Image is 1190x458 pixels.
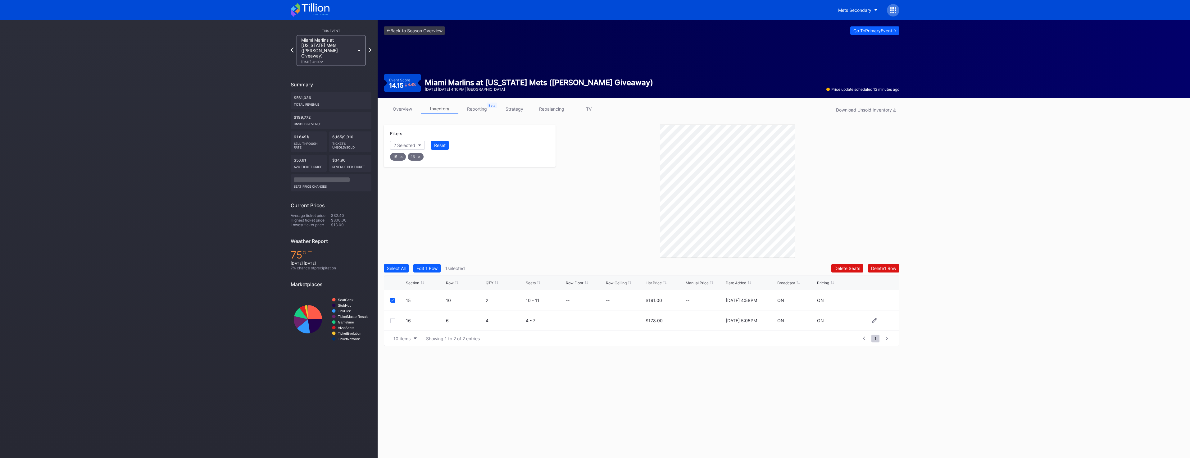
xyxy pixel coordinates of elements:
div: 4.4 % [408,83,416,86]
div: -- [566,298,570,303]
button: Mets Secondary [833,4,882,16]
button: Go ToPrimaryEvent-> [850,26,899,35]
div: 6,165/9,910 [329,131,372,152]
div: ON [777,298,784,303]
div: Filters [390,131,549,136]
a: strategy [496,104,533,114]
div: [DATE] 4:10PM [301,60,355,64]
div: 16 [406,318,444,323]
span: 1 [871,335,879,342]
div: Price update scheduled 12 minutes ago [826,87,899,92]
div: Broadcast [777,281,795,285]
div: 2 [486,298,524,303]
a: inventory [421,104,458,114]
svg: Chart title [291,292,371,346]
text: SeatGeek [338,298,353,302]
div: ON [777,318,784,323]
div: Manual Price [686,281,709,285]
button: Edit 1 Row [413,264,441,273]
div: Weather Report [291,238,371,244]
div: 75 [291,249,371,261]
div: 15 [406,298,444,303]
div: Download Unsold Inventory [836,107,896,112]
div: 14.15 [389,82,416,89]
div: 1 selected [445,266,465,271]
div: Summary [291,81,371,88]
div: 2 Selected [393,143,415,148]
div: -- [606,298,610,303]
div: $32.40 [331,213,371,218]
div: Miami Marlins at [US_STATE] Mets ([PERSON_NAME] Giveaway) [301,37,355,64]
div: Row Ceiling [606,281,627,285]
div: Event Score [389,78,410,82]
div: -- [686,298,724,303]
div: ON [817,298,824,303]
div: -- [686,318,724,323]
div: 10 - 11 [526,298,564,303]
div: $191.00 [646,298,662,303]
a: reporting [458,104,496,114]
div: 7 % chance of precipitation [291,266,371,270]
div: Current Prices [291,202,371,208]
div: seat price changes [294,182,368,188]
div: Highest ticket price [291,218,331,222]
div: Mets Secondary [838,7,871,13]
text: TicketNetwork [338,337,360,341]
text: TicketMasterResale [338,315,368,318]
div: Edit 1 Row [416,266,438,271]
div: Seats [526,281,536,285]
div: Marketplaces [291,281,371,287]
button: 2 Selected [390,141,425,150]
div: Delete 1 Row [871,266,896,271]
button: Reset [431,141,449,150]
div: [DATE] [DATE] [291,261,371,266]
div: Reset [434,143,446,148]
div: 16 [408,153,424,161]
div: 10 [446,298,484,303]
div: Total Revenue [294,100,368,106]
div: 6 [446,318,484,323]
div: -- [606,318,610,323]
a: rebalancing [533,104,570,114]
div: Average ticket price [291,213,331,218]
div: QTY [486,281,493,285]
div: Go To Primary Event -> [853,28,896,33]
text: StubHub [338,304,352,307]
a: TV [570,104,607,114]
div: Unsold Revenue [294,120,368,126]
text: TickPick [338,309,351,313]
div: Tickets Unsold/Sold [332,139,369,149]
div: Select All [387,266,406,271]
div: Row [446,281,454,285]
div: -- [566,318,570,323]
div: $13.00 [331,222,371,227]
div: $800.00 [331,218,371,222]
button: Delete Seats [831,264,863,273]
div: Lowest ticket price [291,222,331,227]
div: Pricing [817,281,829,285]
div: Avg ticket price [294,163,324,169]
div: Miami Marlins at [US_STATE] Mets ([PERSON_NAME] Giveaway) [425,78,653,87]
text: Gametime [338,320,354,324]
div: $561,036 [291,92,371,109]
a: overview [384,104,421,114]
div: This Event [291,29,371,33]
div: [DATE] 5:05PM [726,318,757,323]
div: Delete Seats [834,266,860,271]
button: Download Unsold Inventory [833,106,899,114]
div: 15 [390,153,406,161]
div: 4 - 7 [526,318,564,323]
div: ON [817,318,824,323]
div: Row Floor [566,281,583,285]
div: 10 items [393,336,411,341]
div: [DATE] 4:58PM [726,298,757,303]
a: <-Back to Season Overview [384,26,445,35]
div: List Price [646,281,662,285]
div: $199,772 [291,112,371,129]
span: ℉ [302,249,312,261]
div: [DATE] [DATE] 4:10PM | [GEOGRAPHIC_DATA] [425,87,653,92]
button: 10 items [390,334,420,343]
div: $178.00 [646,318,663,323]
div: Sell Through Rate [294,139,324,149]
button: Select All [384,264,409,273]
